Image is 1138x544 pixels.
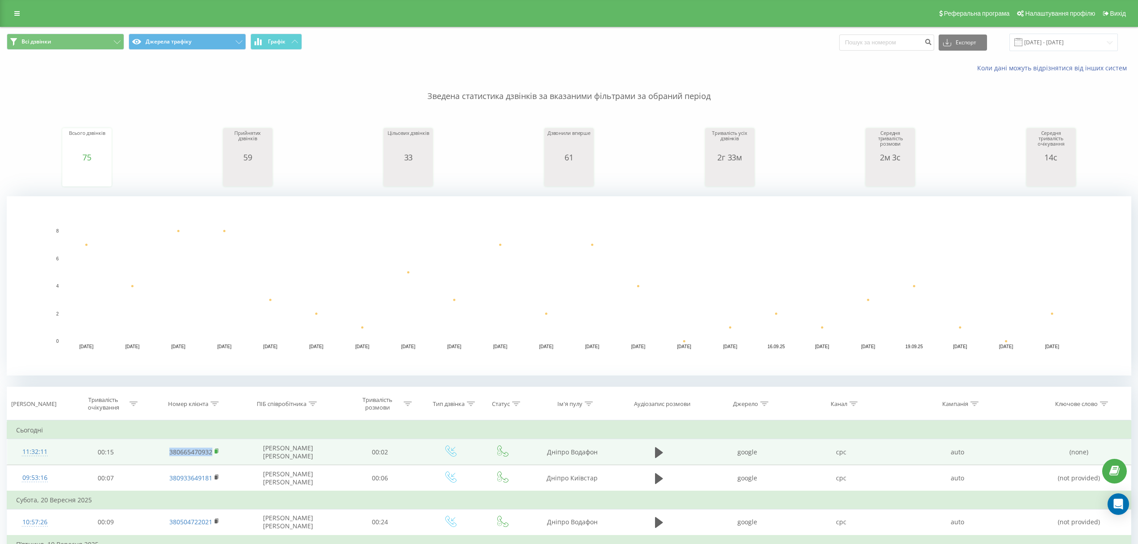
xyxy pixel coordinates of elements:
[861,344,875,349] text: [DATE]
[547,130,591,153] div: Дзвонили вперше
[868,153,913,162] div: 2м 3с
[942,400,968,408] div: Кампанія
[336,509,423,535] td: 00:24
[794,509,888,535] td: cpc
[7,196,1131,376] svg: A chart.
[353,396,401,411] div: Тривалість розмови
[868,162,913,189] div: A chart.
[257,400,306,408] div: ПІБ співробітника
[65,130,109,153] div: Всього дзвінків
[16,443,53,461] div: 11:32:11
[839,35,934,51] input: Пошук за номером
[677,344,691,349] text: [DATE]
[707,162,752,189] svg: A chart.
[1027,439,1131,465] td: (none)
[169,474,212,482] a: 380933649181
[527,509,617,535] td: Дніпро Водафон
[79,344,94,349] text: [DATE]
[701,465,794,492] td: google
[309,344,323,349] text: [DATE]
[767,344,785,349] text: 16.09.25
[355,344,370,349] text: [DATE]
[239,509,336,535] td: [PERSON_NAME] [PERSON_NAME]
[953,344,967,349] text: [DATE]
[386,130,431,153] div: Цільових дзвінків
[386,153,431,162] div: 33
[794,439,888,465] td: cpc
[225,162,270,189] svg: A chart.
[1029,130,1073,153] div: Середня тривалість очікування
[707,130,752,153] div: Тривалість усіх дзвінків
[557,400,582,408] div: Ім'я пулу
[547,162,591,189] svg: A chart.
[815,344,829,349] text: [DATE]
[905,344,923,349] text: 19.09.25
[65,153,109,162] div: 75
[433,400,465,408] div: Тип дзвінка
[125,344,140,349] text: [DATE]
[707,153,752,162] div: 2г 33м
[56,284,59,289] text: 4
[7,491,1131,509] td: Субота, 20 Вересня 2025
[268,39,285,45] span: Графік
[1029,162,1073,189] div: A chart.
[401,344,416,349] text: [DATE]
[888,509,1027,535] td: auto
[888,439,1027,465] td: auto
[1108,493,1129,515] div: Open Intercom Messenger
[977,64,1131,72] a: Коли дані можуть відрізнятися вiд інших систем
[527,465,617,492] td: Дніпро Київстар
[944,10,1010,17] span: Реферальна програма
[1045,344,1059,349] text: [DATE]
[831,400,847,408] div: Канал
[168,400,208,408] div: Номер клієнта
[263,344,278,349] text: [DATE]
[336,465,423,492] td: 00:06
[794,465,888,492] td: cpc
[7,34,124,50] button: Всі дзвінки
[56,311,59,316] text: 2
[868,130,913,153] div: Середня тривалість розмови
[225,153,270,162] div: 59
[723,344,737,349] text: [DATE]
[171,344,185,349] text: [DATE]
[447,344,461,349] text: [DATE]
[1027,465,1131,492] td: (not provided)
[585,344,599,349] text: [DATE]
[634,400,690,408] div: Аудіозапис розмови
[939,35,987,51] button: Експорт
[239,465,336,492] td: [PERSON_NAME] [PERSON_NAME]
[169,518,212,526] a: 380504722021
[1110,10,1126,17] span: Вихід
[129,34,246,50] button: Джерела трафіку
[386,162,431,189] svg: A chart.
[56,229,59,233] text: 8
[527,439,617,465] td: Дніпро Водафон
[1029,153,1073,162] div: 14с
[493,344,508,349] text: [DATE]
[250,34,302,50] button: Графік
[888,465,1027,492] td: auto
[999,344,1013,349] text: [DATE]
[56,339,59,344] text: 0
[492,400,510,408] div: Статус
[239,439,336,465] td: [PERSON_NAME] [PERSON_NAME]
[225,130,270,153] div: Прийнятих дзвінків
[539,344,553,349] text: [DATE]
[169,448,212,456] a: 380665470932
[701,509,794,535] td: google
[16,469,53,487] div: 09:53:16
[217,344,232,349] text: [DATE]
[65,162,109,189] svg: A chart.
[701,439,794,465] td: google
[22,38,51,45] span: Всі дзвінки
[733,400,758,408] div: Джерело
[16,514,53,531] div: 10:57:26
[547,153,591,162] div: 61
